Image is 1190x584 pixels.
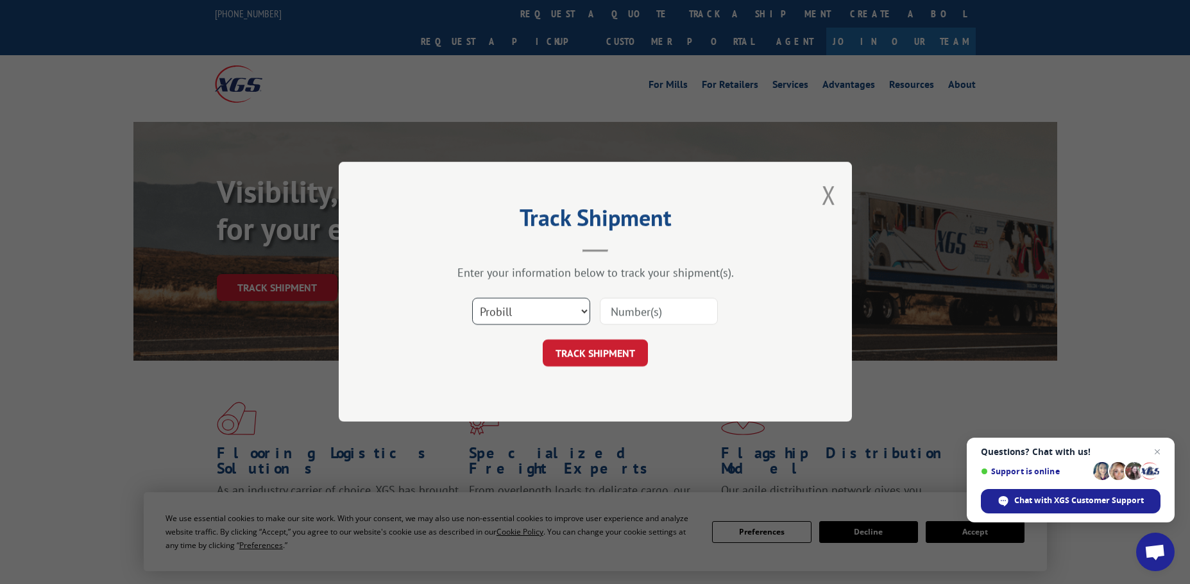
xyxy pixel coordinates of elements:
[1150,444,1165,459] span: Close chat
[543,340,648,367] button: TRACK SHIPMENT
[981,489,1160,513] div: Chat with XGS Customer Support
[1136,533,1175,571] div: Open chat
[403,266,788,280] div: Enter your information below to track your shipment(s).
[822,178,836,212] button: Close modal
[1014,495,1144,506] span: Chat with XGS Customer Support
[600,298,718,325] input: Number(s)
[403,209,788,233] h2: Track Shipment
[981,447,1160,457] span: Questions? Chat with us!
[981,467,1089,476] span: Support is online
